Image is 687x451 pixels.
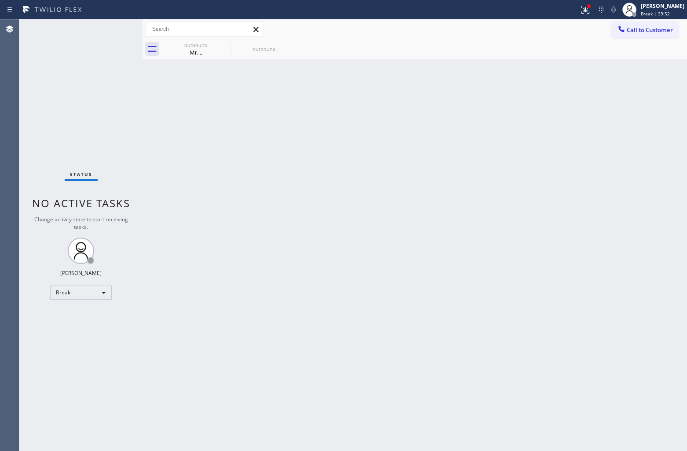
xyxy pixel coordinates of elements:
[34,216,128,231] span: Change activity state to start receiving tasks.
[146,22,263,36] input: Search
[163,48,229,56] div: Mr. ..
[163,42,229,48] div: outbound
[641,2,684,10] div: [PERSON_NAME]
[50,286,112,300] div: Break
[231,46,297,52] div: outbound
[607,4,620,16] button: Mute
[611,22,679,38] button: Call to Customer
[60,269,102,277] div: [PERSON_NAME]
[627,26,673,34] span: Call to Customer
[163,39,229,59] div: Mr. ..
[70,171,92,177] span: Status
[641,11,670,17] span: Break | 39:52
[32,196,130,210] span: No active tasks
